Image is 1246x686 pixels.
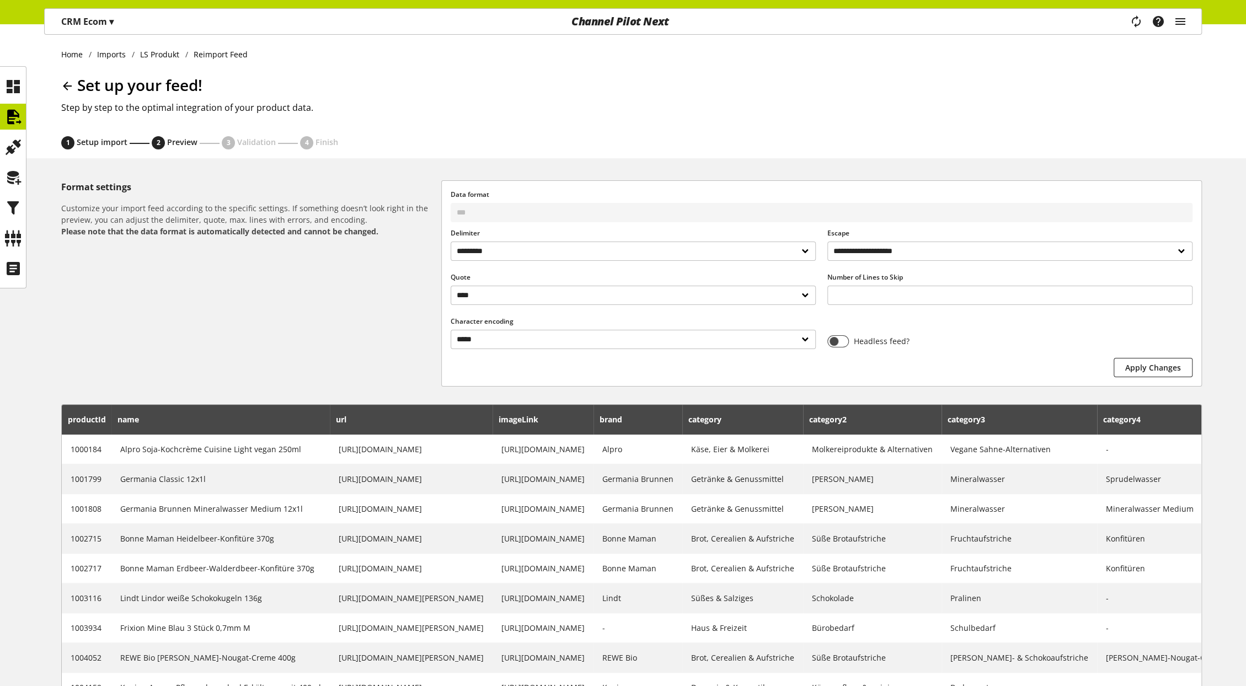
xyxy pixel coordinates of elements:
a: Home [61,49,89,60]
span: Preview [167,137,197,147]
div: Konfitüren [1106,533,1228,544]
div: https://img.rewe-static.de/1002715/22685744_digital-image.png [501,533,585,544]
div: Pralinen [950,592,1088,604]
div: https://img.rewe-static.de/1002717/21775267_digital-image.png [501,562,585,574]
div: Süßes & Salziges [691,592,794,604]
div: Molkereiprodukte & Alternativen [812,443,933,455]
div: Wasser [812,503,933,514]
span: Validation [237,137,276,147]
span: Set up your feed! [77,74,202,95]
div: 1001808 [71,503,103,514]
div: 1003116 [71,592,103,604]
button: Apply Changes [1114,358,1192,377]
div: Konfitüren [1106,562,1228,574]
span: Number of Lines to Skip [827,272,903,282]
span: Escape [827,228,849,238]
span: name [117,414,139,425]
div: Alpro [602,443,673,455]
span: category [688,414,721,425]
span: Headless feed? [849,335,910,347]
span: url [336,414,346,425]
div: 1002717 [71,562,103,574]
div: https://img.rewe-static.de/1001799/10148190_digital-image.png [501,473,585,485]
div: Getränke & Genussmittel [691,503,794,514]
span: Character encoding [451,317,514,326]
div: 1001799 [71,473,103,485]
span: productId [68,414,106,425]
a: LS Produkt [135,49,185,60]
div: https://img.rewe-static.de/1004052/8860180_digital-image.png [501,652,585,663]
div: 1003934 [71,622,103,634]
h2: Step by step to the optimal integration of your product data. [61,101,1202,114]
div: REWE Bio [602,652,673,663]
div: Vegane Sahne-Alternativen [950,443,1088,455]
div: Bonne Maman [602,533,673,544]
div: https://rewe.de/shop/p/germania-brunnen-mineralwasser-medium-12x1l/1001808 [339,503,484,514]
div: Lindt [602,592,673,604]
div: Süße Brotaufstriche [812,652,933,663]
span: Setup import [77,137,127,147]
div: Germania Brunnen [602,503,673,514]
div: Germania Classic 12x1l [120,473,321,485]
div: https://rewe.de/shop/p/frixion-mine-blau-3-stueck-0-7mm-m/1003934 [339,622,484,634]
div: Schulbedarf [950,622,1088,634]
div: https://img.rewe-static.de/1001808/10150740_digital-image.png [501,503,585,514]
div: Germania Brunnen [602,473,673,485]
div: Fruchtaufstriche [950,533,1088,544]
div: Bürobedarf [812,622,933,634]
span: 1 [66,138,70,148]
div: Mineralwasser Medium [1106,503,1228,514]
div: Nuss-Nougat-Cremes [1106,652,1228,663]
div: Mineralwasser [950,473,1088,485]
div: https://rewe.de/shop/p/bonne-maman-heidelbeer-konfituere-370g/1002715 [339,533,484,544]
span: Apply Changes [1125,362,1181,373]
span: brand [600,414,622,425]
div: Germania Brunnen Mineralwasser Medium 12x1l [120,503,321,514]
div: Bonne Maman [602,562,673,574]
div: Schokolade [812,592,933,604]
span: 2 [157,138,161,148]
p: CRM Ecom [61,15,114,28]
span: 4 [305,138,309,148]
div: 1000184 [71,443,103,455]
div: https://rewe.de/shop/p/bonne-maman-erdbeer-walderdbeer-konfituere-370g/1002717 [339,562,484,574]
span: Data format [451,190,489,199]
div: Bonne Maman Heidelbeer-Konfitüre 370g [120,533,321,544]
div: REWE Bio Nuss-Nougat-Creme 400g [120,652,321,663]
div: Nuss- & Schokoaufstriche [950,652,1088,663]
div: Brot, Cerealien & Aufstriche [691,652,794,663]
div: Wasser [812,473,933,485]
a: Imports [92,49,132,60]
div: 1002715 [71,533,103,544]
div: Brot, Cerealien & Aufstriche [691,533,794,544]
div: Brot, Cerealien & Aufstriche [691,562,794,574]
div: Frixion Mine Blau 3 Stück 0,7mm M [120,622,321,634]
h5: Format settings [61,180,437,194]
span: category3 [948,414,985,425]
div: Lindt Lindor weiße Schokokugeln 136g [120,592,321,604]
div: 1004052 [71,652,103,663]
div: Getränke & Genussmittel [691,473,794,485]
div: Sprudelwasser [1106,473,1228,485]
div: Fruchtaufstriche [950,562,1088,574]
div: https://img.rewe-static.de/1000184/12197030_digital-image.png [501,443,585,455]
div: Süße Brotaufstriche [812,562,933,574]
div: https://img.rewe-static.de/1003116/23085801_digital-image.png [501,592,585,604]
div: Alpro Soja-Kochcrème Cuisine Light vegan 250ml [120,443,321,455]
div: Bonne Maman Erdbeer-Walderdbeer-Konfitüre 370g [120,562,321,574]
div: https://rewe.de/shop/p/rewe-bio-nuss-nougat-creme-400g/1004052 [339,652,484,663]
span: 3 [227,138,231,148]
div: Süße Brotaufstriche [812,533,933,544]
div: Mineralwasser [950,503,1088,514]
div: https://rewe.de/shop/p/alpro-soja-kochcr-me-cuisine-light-vegan-250ml/1000184 [339,443,484,455]
span: Quote [451,272,470,282]
span: ▾ [109,15,114,28]
div: https://rewe.de/shop/p/germania-classic-12x1l/1001799 [339,473,484,485]
div: Haus & Freizeit [691,622,794,634]
span: Delimiter [451,228,480,238]
span: category4 [1103,414,1141,425]
b: Please note that the data format is automatically detected and cannot be changed. [61,226,378,237]
div: https://img.rewe-static.de/1003934/26521256_digital-image.png [501,622,585,634]
div: https://rewe.de/shop/p/lindt-lindor-weisse-schokokugeln-136g/1003116 [339,592,484,604]
span: category2 [809,414,847,425]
